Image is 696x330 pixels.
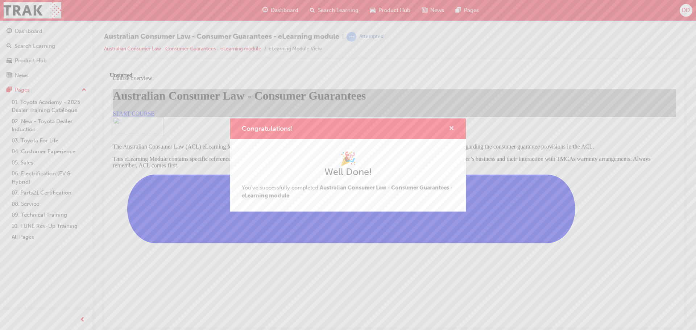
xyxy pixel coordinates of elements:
[242,184,453,199] span: You've successfully completed
[3,84,566,97] p: This eLearning Module contains specific references to the consumer guarantees and practical guida...
[449,126,454,132] span: cross-icon
[242,184,453,199] span: Australian Consumer Law - Consumer Guarantees - eLearning module
[242,125,293,133] span: Congratulations!
[230,118,466,212] div: Congratulations!
[242,166,454,178] h2: Well Done!
[3,71,566,78] p: The Australian Consumer Law (ACL) eLearning Module is a key part of Toyota’s compliance program f...
[3,38,45,45] a: START COURSE
[3,3,42,9] span: Course overview
[3,17,566,30] h1: Australian Consumer Law - Consumer Guarantees
[449,124,454,133] button: cross-icon
[242,151,454,167] h1: 🎉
